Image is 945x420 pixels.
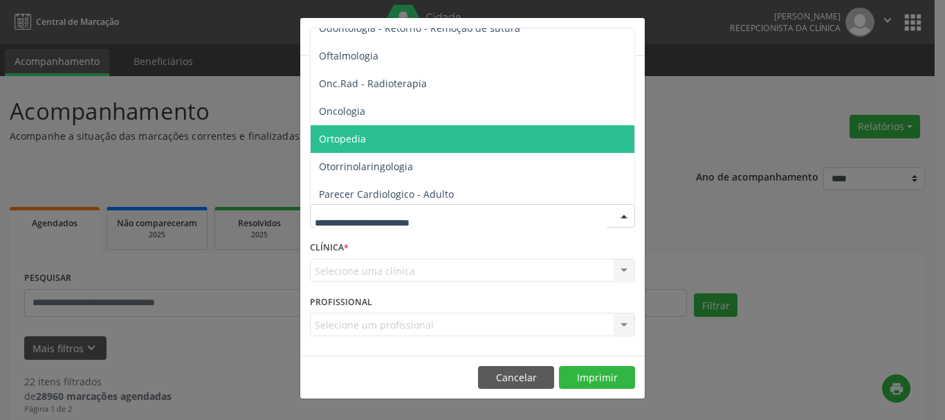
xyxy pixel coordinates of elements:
span: Oftalmologia [319,49,378,62]
span: Parecer Cardiologico - Adulto [319,188,454,201]
span: Otorrinolaringologia [319,160,413,173]
span: Odontologia - Retorno - Remoção de sutura [319,21,520,35]
span: Onc.Rad - Radioterapia [319,77,427,90]
button: Imprimir [559,366,635,390]
label: CLÍNICA [310,237,349,259]
h5: Relatório de agendamentos [310,28,468,46]
button: Close [617,18,645,52]
label: PROFISSIONAL [310,291,372,313]
button: Cancelar [478,366,554,390]
span: Ortopedia [319,132,366,145]
span: Oncologia [319,104,365,118]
